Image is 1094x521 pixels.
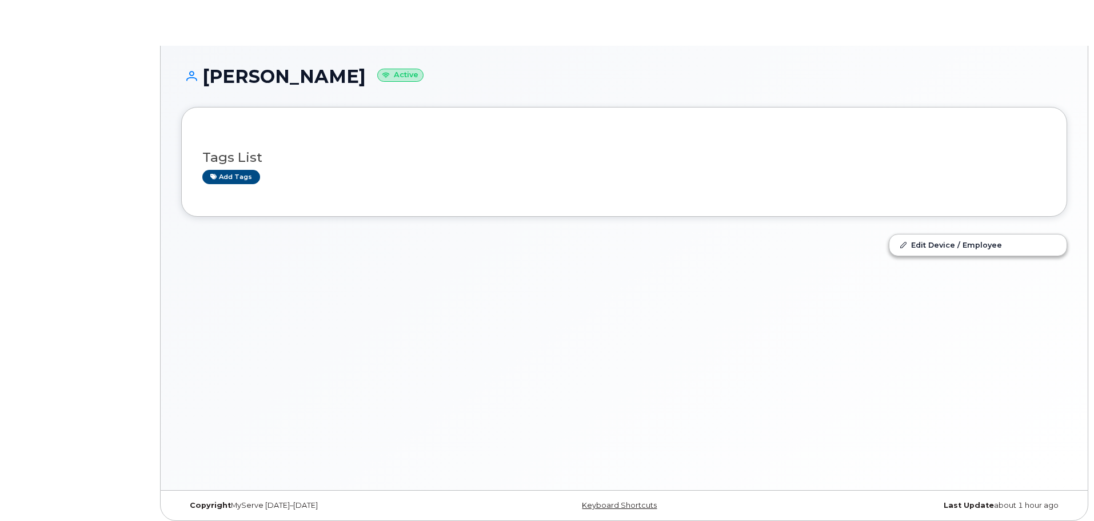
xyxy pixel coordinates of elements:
strong: Last Update [944,501,994,510]
h1: [PERSON_NAME] [181,66,1067,86]
strong: Copyright [190,501,231,510]
a: Add tags [202,170,260,184]
a: Keyboard Shortcuts [582,501,657,510]
div: MyServe [DATE]–[DATE] [181,501,477,510]
div: about 1 hour ago [772,501,1067,510]
small: Active [377,69,424,82]
h3: Tags List [202,150,1046,165]
a: Edit Device / Employee [889,234,1067,255]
